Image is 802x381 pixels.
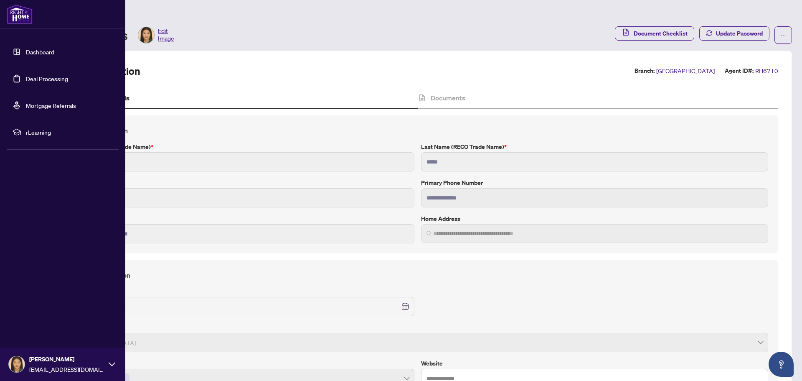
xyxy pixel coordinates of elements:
[421,178,768,187] label: Primary Phone Number
[725,66,754,76] label: Agent ID#:
[716,27,763,40] span: Update Password
[29,365,104,374] span: [EMAIL_ADDRESS][DOMAIN_NAME]
[26,128,113,137] span: rLearning
[67,287,414,296] label: Date of Birth
[426,231,431,236] img: search_icon
[431,93,465,103] h4: Documents
[26,48,54,56] a: Dashboard
[67,178,414,187] label: Legal Name
[421,214,768,223] label: Home Address
[158,27,174,43] span: Edit Image
[7,4,33,24] img: logo
[67,359,414,368] label: Languages spoken
[634,27,688,40] span: Document Checklist
[67,142,414,151] label: First Name (RECO Trade Name)
[699,26,769,41] button: Update Password
[72,335,763,350] span: Female
[67,323,768,332] label: Gender
[656,66,715,76] span: [GEOGRAPHIC_DATA]
[26,75,68,82] a: Deal Processing
[67,270,768,280] h4: Personal Information
[615,26,694,41] button: Document Checklist
[138,27,154,43] img: Profile Icon
[67,214,414,223] label: E-mail Address
[755,66,778,76] span: RH6710
[421,359,768,368] label: Website
[634,66,655,76] label: Branch:
[421,142,768,151] label: Last Name (RECO Trade Name)
[29,355,104,364] span: [PERSON_NAME]
[9,356,25,372] img: Profile Icon
[26,102,76,109] a: Mortgage Referrals
[780,32,786,38] span: ellipsis
[67,125,768,136] h4: Contact Information
[769,352,794,377] button: Open asap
